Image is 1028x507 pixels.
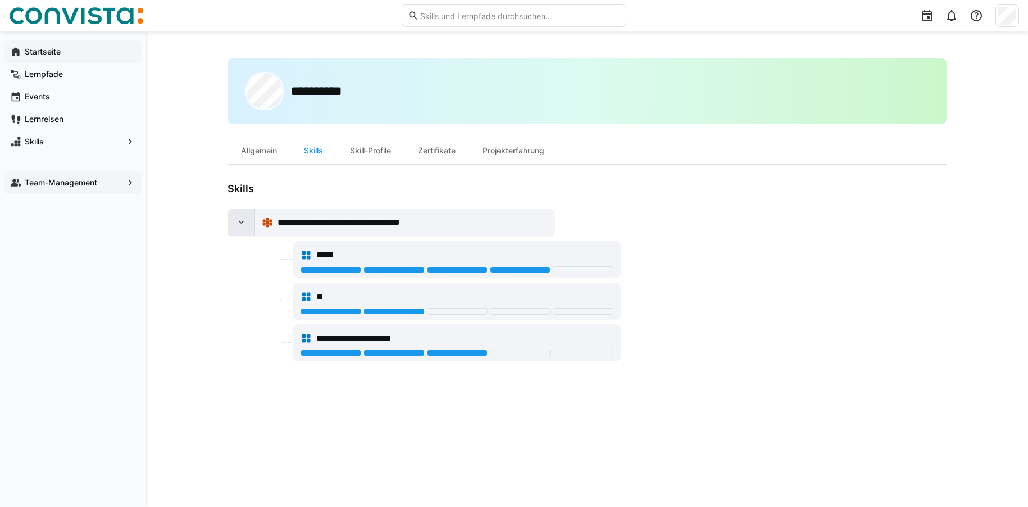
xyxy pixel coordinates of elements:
h3: Skills [228,183,677,195]
div: Skill-Profile [336,137,404,164]
div: Projekterfahrung [469,137,558,164]
div: Zertifikate [404,137,469,164]
input: Skills und Lernpfade durchsuchen… [419,11,620,21]
div: Allgemein [228,137,290,164]
div: Skills [290,137,336,164]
